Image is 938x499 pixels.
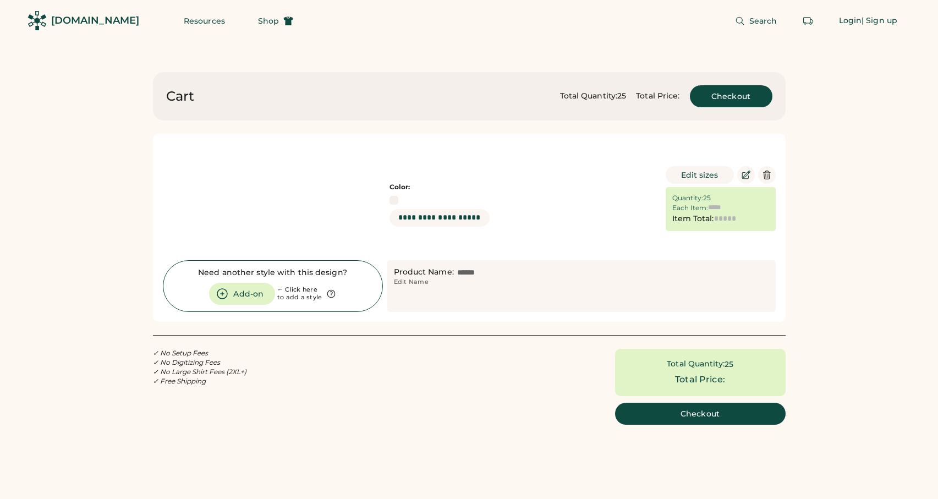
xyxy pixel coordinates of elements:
strong: Color: [390,183,410,191]
div: [DOMAIN_NAME] [51,14,139,28]
div: Need another style with this design? [198,267,347,278]
img: Rendered Logo - Screens [28,11,47,30]
div: Edit Name [394,278,429,287]
div: Total Quantity: [560,91,618,102]
div: Cart [166,87,194,105]
em: ✓ No Setup Fees [153,349,208,357]
button: Search [722,10,791,32]
button: Edit sizes [666,166,734,184]
button: Resources [171,10,238,32]
img: yH5BAEAAAAALAAAAAABAAEAAAIBRAA7 [163,144,273,254]
div: Login [839,15,862,26]
button: Checkout [690,85,772,107]
button: Delete [758,166,776,184]
div: Total Price: [675,373,725,386]
button: Add-on [209,283,275,305]
div: Total Price: [636,91,679,102]
img: yH5BAEAAAAALAAAAAABAAEAAAIBRAA7 [273,144,383,254]
div: Item Total: [672,213,714,224]
button: Edit Product [737,166,755,184]
div: Total Quantity: [667,359,725,370]
em: ✓ No Large Shirt Fees (2XL+) [153,368,246,376]
button: Shop [245,10,306,32]
div: Quantity: [672,194,703,202]
div: 25 [703,194,711,202]
button: Checkout [615,403,786,425]
em: ✓ No Digitizing Fees [153,358,220,366]
button: Retrieve an order [797,10,819,32]
div: ← Click here to add a style [277,286,322,301]
div: 25 [617,91,626,102]
span: Shop [258,17,279,25]
div: Each Item: [672,204,708,212]
div: | Sign up [862,15,897,26]
div: 25 [725,360,733,369]
div: Product Name: [394,267,454,278]
em: ✓ Free Shipping [153,377,206,385]
span: Search [749,17,777,25]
